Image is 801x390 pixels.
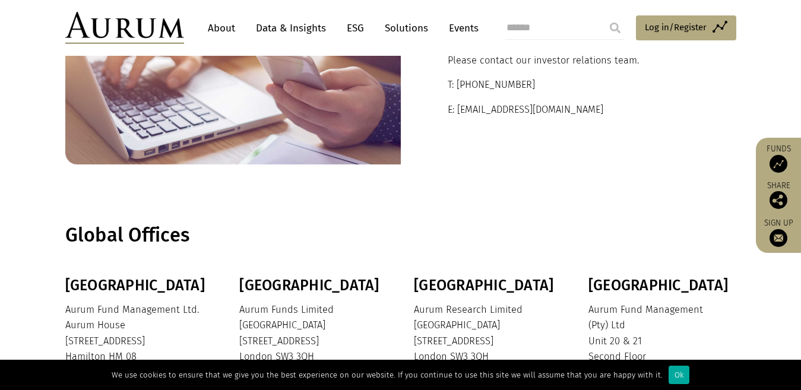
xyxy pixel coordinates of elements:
div: Ok [669,366,689,384]
img: Aurum [65,12,184,44]
div: Share [762,182,795,209]
p: Aurum Funds Limited [GEOGRAPHIC_DATA] [STREET_ADDRESS] London SW3 3QH [GEOGRAPHIC_DATA] [239,302,384,381]
a: ESG [341,17,370,39]
h3: [GEOGRAPHIC_DATA] [414,277,559,294]
a: Funds [762,144,795,173]
img: Sign up to our newsletter [770,229,787,247]
h3: [GEOGRAPHIC_DATA] [588,277,733,294]
a: Log in/Register [636,15,736,40]
p: T: [PHONE_NUMBER] [448,77,689,93]
img: Access Funds [770,155,787,173]
p: Please contact our investor relations team. [448,53,689,68]
p: Aurum Research Limited [GEOGRAPHIC_DATA] [STREET_ADDRESS] London SW3 3QH [GEOGRAPHIC_DATA] [414,302,559,381]
p: E: [EMAIL_ADDRESS][DOMAIN_NAME] [448,102,689,118]
img: Share this post [770,191,787,209]
a: Solutions [379,17,434,39]
h3: [GEOGRAPHIC_DATA] [65,277,210,294]
a: About [202,17,241,39]
h1: Global Offices [65,224,733,247]
span: Log in/Register [645,20,707,34]
a: Sign up [762,218,795,247]
input: Submit [603,16,627,40]
p: Aurum Fund Management Ltd. Aurum House [STREET_ADDRESS] Hamilton HM 08 [GEOGRAPHIC_DATA] [65,302,210,381]
h3: [GEOGRAPHIC_DATA] [239,277,384,294]
a: Data & Insights [250,17,332,39]
a: Events [443,17,479,39]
